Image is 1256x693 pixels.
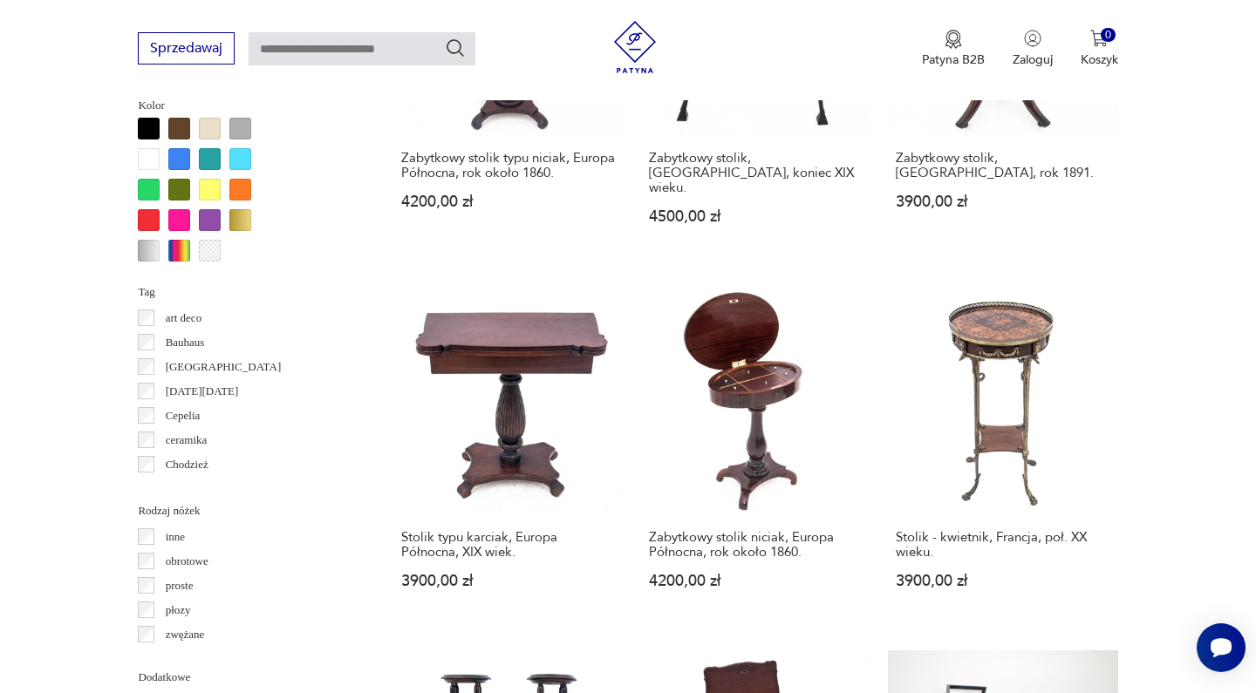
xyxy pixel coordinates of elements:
[896,530,1109,560] h3: Stolik - kwietnik, Francja, poł. XX wieku.
[138,501,352,520] p: Rodzaj nóżek
[166,601,191,620] p: płozy
[401,574,615,588] p: 3900,00 zł
[166,455,208,474] p: Chodzież
[649,574,863,588] p: 4200,00 zł
[922,30,985,68] button: Patyna B2B
[896,151,1109,180] h3: Zabytkowy stolik, [GEOGRAPHIC_DATA], rok 1891.
[166,357,282,377] p: [GEOGRAPHIC_DATA]
[1101,28,1116,43] div: 0
[393,286,623,622] a: Stolik typu karciak, Europa Północna, XIX wiek.Stolik typu karciak, Europa Północna, XIX wiek.390...
[166,382,239,401] p: [DATE][DATE]
[649,209,863,224] p: 4500,00 zł
[138,44,235,56] a: Sprzedawaj
[609,21,661,73] img: Patyna - sklep z meblami i dekoracjami vintage
[166,527,185,547] p: inne
[896,574,1109,588] p: 3900,00 zł
[888,286,1117,622] a: Stolik - kwietnik, Francja, poł. XX wieku.Stolik - kwietnik, Francja, poł. XX wieku.3900,00 zł
[649,530,863,560] h3: Zabytkowy stolik niciak, Europa Północna, rok około 1860.
[445,37,466,58] button: Szukaj
[138,282,352,302] p: Tag
[166,479,208,499] p: Ćmielów
[166,431,208,450] p: ceramika
[945,30,962,49] img: Ikona medalu
[641,286,870,622] a: Zabytkowy stolik niciak, Europa Północna, rok około 1860.Zabytkowy stolik niciak, Europa Północna...
[1081,51,1118,68] p: Koszyk
[922,51,985,68] p: Patyna B2B
[166,406,201,425] p: Cepelia
[401,151,615,180] h3: Zabytkowy stolik typu niciak, Europa Północna, rok około 1860.
[1013,30,1053,68] button: Zaloguj
[138,96,352,115] p: Kolor
[401,530,615,560] h3: Stolik typu karciak, Europa Północna, XIX wiek.
[138,668,352,687] p: Dodatkowe
[1090,30,1108,47] img: Ikona koszyka
[166,625,205,644] p: zwężane
[401,194,615,209] p: 4200,00 zł
[1013,51,1053,68] p: Zaloguj
[1081,30,1118,68] button: 0Koszyk
[649,151,863,195] h3: Zabytkowy stolik, [GEOGRAPHIC_DATA], koniec XIX wieku.
[166,576,194,595] p: proste
[166,333,205,352] p: Bauhaus
[138,32,235,65] button: Sprzedawaj
[922,30,985,68] a: Ikona medaluPatyna B2B
[896,194,1109,209] p: 3900,00 zł
[1024,30,1041,47] img: Ikonka użytkownika
[166,552,208,571] p: obrotowe
[1197,623,1246,672] iframe: Smartsupp widget button
[166,309,202,328] p: art deco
